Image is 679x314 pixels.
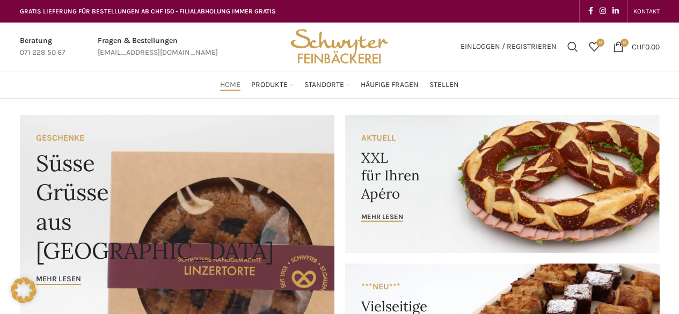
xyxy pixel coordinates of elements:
[596,4,609,19] a: Instagram social link
[608,36,665,57] a: 0 CHF0.00
[632,42,660,51] bdi: 0.00
[20,8,276,15] span: GRATIS LIEFERUNG FÜR BESTELLUNGEN AB CHF 150 - FILIALABHOLUNG IMMER GRATIS
[429,74,459,96] a: Stellen
[287,41,392,50] a: Site logo
[633,8,660,15] span: KONTAKT
[429,80,459,90] span: Stellen
[287,23,392,71] img: Bäckerei Schwyter
[20,35,65,59] a: Infobox link
[220,80,240,90] span: Home
[345,115,660,253] a: Banner link
[562,36,583,57] a: Suchen
[361,80,419,90] span: Häufige Fragen
[585,4,596,19] a: Facebook social link
[14,74,665,96] div: Main navigation
[632,42,645,51] span: CHF
[251,80,288,90] span: Produkte
[98,35,218,59] a: Infobox link
[596,39,604,47] span: 0
[583,36,605,57] div: Meine Wunschliste
[304,80,344,90] span: Standorte
[609,4,622,19] a: Linkedin social link
[251,74,294,96] a: Produkte
[361,74,419,96] a: Häufige Fragen
[455,36,562,57] a: Einloggen / Registrieren
[461,43,557,50] span: Einloggen / Registrieren
[220,74,240,96] a: Home
[628,1,665,22] div: Secondary navigation
[304,74,350,96] a: Standorte
[583,36,605,57] a: 0
[633,1,660,22] a: KONTAKT
[620,39,629,47] span: 0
